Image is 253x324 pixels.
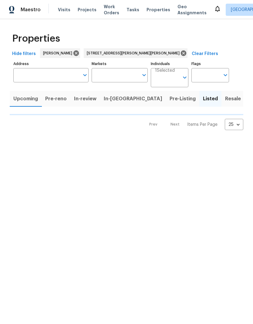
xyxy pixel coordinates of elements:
[87,50,182,56] span: [STREET_ADDRESS][PERSON_NAME][PERSON_NAME]
[189,48,221,60] button: Clear Filters
[187,122,218,128] p: Items Per Page
[104,95,162,103] span: In-[GEOGRAPHIC_DATA]
[74,95,96,103] span: In-review
[12,36,60,42] span: Properties
[78,7,96,13] span: Projects
[92,62,148,66] label: Markets
[221,71,230,79] button: Open
[126,8,139,12] span: Tasks
[192,50,218,58] span: Clear Filters
[13,62,89,66] label: Address
[104,4,119,16] span: Work Orders
[40,48,80,58] div: [PERSON_NAME]
[81,71,89,79] button: Open
[143,119,243,130] nav: Pagination Navigation
[147,7,170,13] span: Properties
[13,95,38,103] span: Upcoming
[191,62,229,66] label: Flags
[180,73,189,82] button: Open
[177,4,207,16] span: Geo Assignments
[140,71,148,79] button: Open
[225,95,241,103] span: Resale
[225,117,243,133] div: 25
[58,7,70,13] span: Visits
[170,95,196,103] span: Pre-Listing
[12,50,36,58] span: Hide filters
[10,48,38,60] button: Hide filters
[43,50,75,56] span: [PERSON_NAME]
[151,62,188,66] label: Individuals
[21,7,41,13] span: Maestro
[84,48,187,58] div: [STREET_ADDRESS][PERSON_NAME][PERSON_NAME]
[203,95,218,103] span: Listed
[155,68,175,73] span: 1 Selected
[45,95,67,103] span: Pre-reno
